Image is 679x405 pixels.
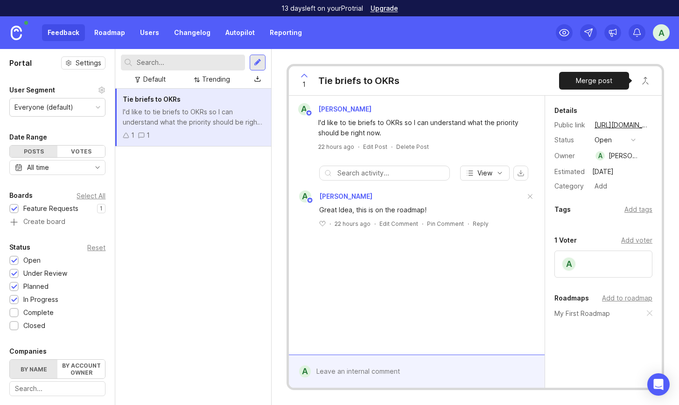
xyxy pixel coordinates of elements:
a: Reporting [264,24,308,41]
div: A [298,103,310,115]
div: Pin Comment [427,220,464,228]
div: Add to roadmap [602,293,652,303]
div: 1 [147,130,150,140]
div: · [329,220,331,228]
input: Search... [15,384,100,394]
div: · [391,143,392,151]
div: User Segment [9,84,55,96]
div: Roadmaps [554,293,589,304]
div: Date Range [9,132,47,143]
div: Default [143,74,166,84]
svg: toggle icon [90,164,105,171]
a: A[PERSON_NAME] [294,190,372,202]
div: Category [554,181,587,191]
span: [PERSON_NAME] [319,192,372,200]
div: Open [23,255,41,265]
a: Changelog [168,24,216,41]
div: Votes [57,146,105,157]
a: Roadmap [89,24,131,41]
div: Estimated [554,168,585,175]
div: Reset [87,245,105,250]
div: A [299,365,311,377]
div: Companies [9,346,47,357]
a: Add [587,180,610,192]
div: Delete Post [396,143,429,151]
div: A [299,190,311,202]
h1: Portal [9,57,32,69]
a: Tie briefs to OKRsI'd like to tie briefs to OKRs so I can understand what the priority should be ... [115,89,271,147]
div: [DATE] [589,166,616,178]
label: By account owner [57,360,105,378]
div: · [358,143,359,151]
button: A [653,24,670,41]
a: Create board [9,218,105,227]
div: Planned [23,281,49,292]
a: [URL][DOMAIN_NAME] [592,119,652,131]
div: Boards [9,190,33,201]
div: Trending [202,74,230,84]
div: I'd like to tie briefs to OKRs so I can understand what the priority should be right now. [318,118,526,138]
div: 1 [131,130,134,140]
button: View [460,166,510,181]
div: · [422,220,423,228]
div: All time [27,162,49,173]
span: [PERSON_NAME] [318,105,371,113]
button: Close button [636,71,655,90]
div: In Progress [23,294,58,305]
div: open [595,135,612,145]
div: Closed [23,321,45,331]
div: I'd like to tie briefs to OKRs so I can understand what the priority should be right now. [123,107,264,127]
input: Search... [137,57,241,68]
div: Status [9,242,30,253]
div: A [595,151,605,161]
div: Status [554,135,587,145]
div: Owner [554,151,587,161]
div: Public link [554,120,587,130]
div: Add voter [621,235,652,245]
a: A[PERSON_NAME] [293,103,379,115]
div: Edit Comment [379,220,418,228]
a: Users [134,24,165,41]
div: Great Idea, this is on the roadmap! [319,205,525,215]
label: By name [10,360,57,378]
div: · [468,220,469,228]
div: Complete [23,307,54,318]
div: Everyone (default) [14,102,73,112]
div: Open Intercom Messenger [647,373,670,396]
div: Tie briefs to OKRs [318,74,399,87]
div: Edit Post [363,143,387,151]
span: View [477,168,492,178]
div: Feature Requests [23,203,78,214]
div: 1 Voter [554,235,577,246]
div: [PERSON_NAME] [609,151,641,161]
div: Tags [554,204,571,215]
div: Merge post [559,72,629,90]
div: Under Review [23,268,67,279]
button: export comments [513,166,528,181]
a: My First Roadmap [554,308,610,319]
input: Search activity... [337,168,445,178]
button: Settings [61,56,105,70]
img: Canny Home [11,26,22,40]
a: Autopilot [220,24,260,41]
div: Add [592,180,610,192]
span: Settings [76,58,101,68]
span: Tie briefs to OKRs [123,95,181,103]
img: member badge [305,110,312,117]
div: Details [554,105,577,116]
div: · [374,220,376,228]
div: Select All [77,193,105,198]
p: 1 [100,205,103,212]
span: 22 hours ago [335,220,371,228]
div: Reply [473,220,489,228]
div: Posts [10,146,57,157]
p: 13 days left on your Pro trial [281,4,363,13]
div: A [561,257,576,272]
div: Add tags [624,204,652,215]
img: member badge [306,197,313,204]
a: Upgrade [371,5,398,12]
a: 22 hours ago [318,143,354,151]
